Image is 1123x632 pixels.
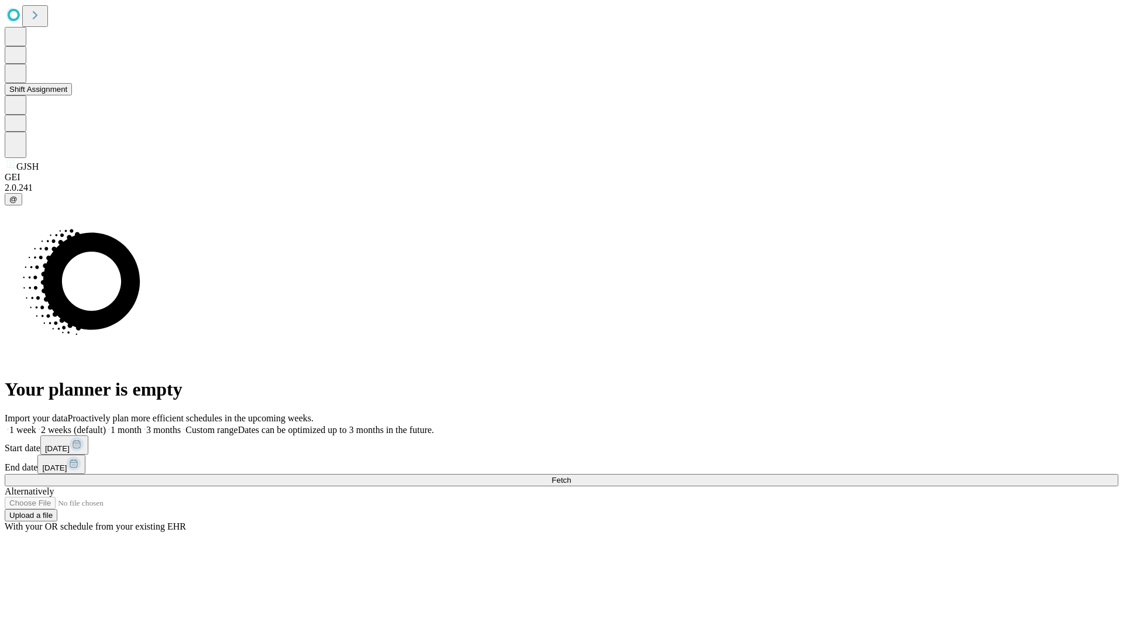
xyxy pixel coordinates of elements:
[5,83,72,95] button: Shift Assignment
[5,193,22,205] button: @
[5,413,68,423] span: Import your data
[42,463,67,472] span: [DATE]
[41,425,106,435] span: 2 weeks (default)
[16,162,39,171] span: GJSH
[5,474,1118,486] button: Fetch
[5,455,1118,474] div: End date
[9,195,18,204] span: @
[45,444,70,453] span: [DATE]
[552,476,571,485] span: Fetch
[111,425,142,435] span: 1 month
[185,425,237,435] span: Custom range
[5,486,54,496] span: Alternatively
[68,413,314,423] span: Proactively plan more efficient schedules in the upcoming weeks.
[9,425,36,435] span: 1 week
[5,172,1118,183] div: GEI
[238,425,434,435] span: Dates can be optimized up to 3 months in the future.
[5,183,1118,193] div: 2.0.241
[5,379,1118,400] h1: Your planner is empty
[5,521,186,531] span: With your OR schedule from your existing EHR
[146,425,181,435] span: 3 months
[5,435,1118,455] div: Start date
[37,455,85,474] button: [DATE]
[5,509,57,521] button: Upload a file
[40,435,88,455] button: [DATE]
